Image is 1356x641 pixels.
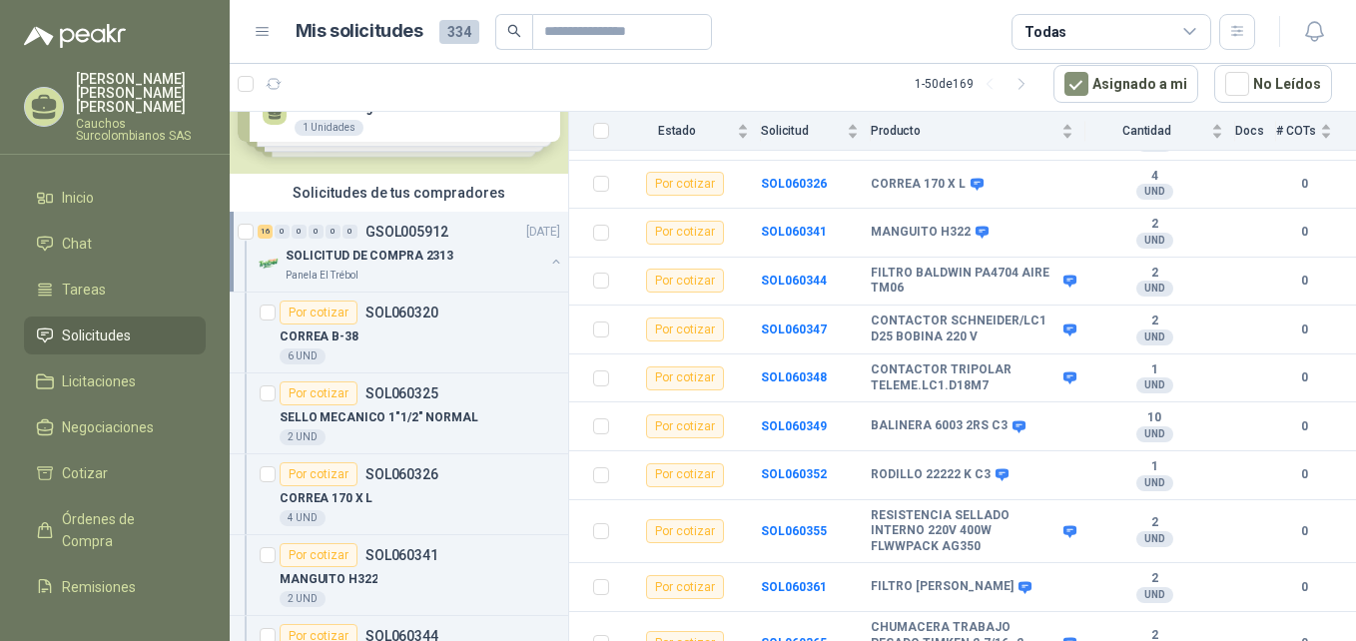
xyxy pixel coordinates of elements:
[24,271,206,309] a: Tareas
[24,362,206,400] a: Licitaciones
[62,279,106,301] span: Tareas
[62,370,136,392] span: Licitaciones
[309,225,324,239] div: 0
[761,524,827,538] b: SOL060355
[1276,223,1332,242] b: 0
[1085,217,1223,233] b: 2
[1214,65,1332,103] button: No Leídos
[24,454,206,492] a: Cotizar
[871,314,1058,344] b: CONTACTOR SCHNEIDER/LC1 D25 BOBINA 220 V
[761,124,843,138] span: Solicitud
[280,510,326,526] div: 4 UND
[871,467,991,483] b: RODILLO 22222 K C3
[1276,465,1332,484] b: 0
[646,575,724,599] div: Por cotizar
[761,225,827,239] a: SOL060341
[1136,184,1173,200] div: UND
[365,467,438,481] p: SOL060326
[761,419,827,433] a: SOL060349
[24,408,206,446] a: Negociaciones
[280,489,372,508] p: CORREA 170 X L
[62,187,94,209] span: Inicio
[1276,522,1332,541] b: 0
[280,301,357,324] div: Por cotizar
[871,418,1008,434] b: BALINERA 6003 2RS C3
[275,225,290,239] div: 0
[1136,281,1173,297] div: UND
[1136,426,1173,442] div: UND
[761,274,827,288] a: SOL060344
[761,467,827,481] a: SOL060352
[280,327,358,346] p: CORREA B-38
[761,322,827,336] a: SOL060347
[258,220,564,284] a: 16 0 0 0 0 0 GSOL005912[DATE] Company LogoSOLICITUD DE COMPRA 2313Panela El Trébol
[646,172,724,196] div: Por cotizar
[1276,368,1332,387] b: 0
[24,24,126,48] img: Logo peakr
[761,177,827,191] a: SOL060326
[761,370,827,384] a: SOL060348
[1276,417,1332,436] b: 0
[526,223,560,242] p: [DATE]
[1235,112,1276,151] th: Docs
[646,366,724,390] div: Por cotizar
[230,535,568,616] a: Por cotizarSOL060341MANGUITO H3222 UND
[365,306,438,320] p: SOL060320
[1276,112,1356,151] th: # COTs
[1085,362,1223,378] b: 1
[871,177,966,193] b: CORREA 170 X L
[365,548,438,562] p: SOL060341
[761,112,871,151] th: Solicitud
[646,463,724,487] div: Por cotizar
[871,508,1058,555] b: RESISTENCIA SELLADO INTERNO 220V 400W FLWWPACK AG350
[1085,266,1223,282] b: 2
[646,269,724,293] div: Por cotizar
[507,24,521,38] span: search
[915,68,1037,100] div: 1 - 50 de 169
[1085,124,1207,138] span: Cantidad
[24,179,206,217] a: Inicio
[761,580,827,594] a: SOL060361
[326,225,340,239] div: 0
[871,266,1058,297] b: FILTRO BALDWIN PA4704 AIRE TM06
[646,318,724,341] div: Por cotizar
[1276,175,1332,194] b: 0
[365,386,438,400] p: SOL060325
[258,252,282,276] img: Company Logo
[292,225,307,239] div: 0
[646,414,724,438] div: Por cotizar
[258,225,273,239] div: 16
[1136,233,1173,249] div: UND
[646,221,724,245] div: Por cotizar
[1085,515,1223,531] b: 2
[1276,578,1332,597] b: 0
[1136,475,1173,491] div: UND
[342,225,357,239] div: 0
[230,373,568,454] a: Por cotizarSOL060325SELLO MECANICO 1"1/2" NORMAL2 UND
[1136,531,1173,547] div: UND
[365,225,448,239] p: GSOL005912
[24,500,206,560] a: Órdenes de Compra
[76,72,206,114] p: [PERSON_NAME] [PERSON_NAME] [PERSON_NAME]
[1024,21,1066,43] div: Todas
[871,112,1085,151] th: Producto
[286,268,358,284] p: Panela El Trébol
[24,568,206,606] a: Remisiones
[1136,587,1173,603] div: UND
[230,174,568,212] div: Solicitudes de tus compradores
[230,454,568,535] a: Por cotizarSOL060326CORREA 170 X L4 UND
[296,17,423,46] h1: Mis solicitudes
[280,543,357,567] div: Por cotizar
[871,124,1057,138] span: Producto
[286,247,453,266] p: SOLICITUD DE COMPRA 2313
[1085,169,1223,185] b: 4
[871,579,1014,595] b: FILTRO [PERSON_NAME]
[280,591,326,607] div: 2 UND
[1276,320,1332,339] b: 0
[1276,124,1316,138] span: # COTs
[1053,65,1198,103] button: Asignado a mi
[871,225,971,241] b: MANGUITO H322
